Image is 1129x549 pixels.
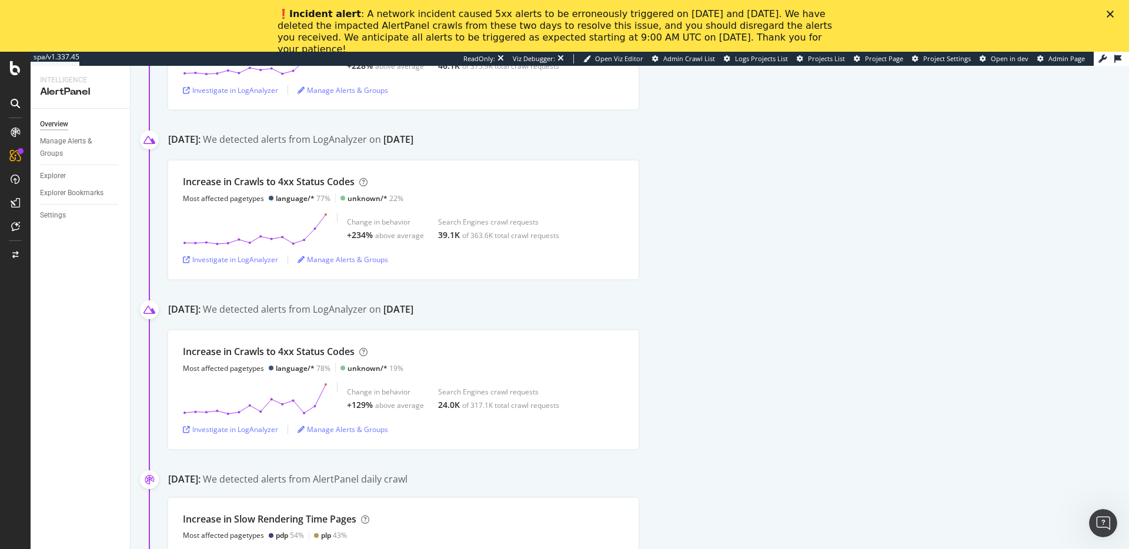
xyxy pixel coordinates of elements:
[348,363,403,373] div: 19%
[276,530,288,540] div: pdp
[183,250,278,269] button: Investigate in LogAnalyzer
[278,8,833,55] div: ❗️ : A network incident caused 5xx alerts to be erroneously triggered on [DATE] and [DATE]. We ha...
[276,363,330,373] div: 78%
[1107,11,1118,18] div: Close
[289,8,361,19] b: Incident alert
[347,229,373,241] div: +234%
[991,54,1028,63] span: Open in dev
[183,513,356,526] div: Increase in Slow Rendering Time Pages
[203,133,413,149] div: We detected alerts from LogAnalyzer on
[276,363,315,373] div: language/*
[40,135,111,160] div: Manage Alerts & Groups
[40,118,68,130] div: Overview
[276,193,330,203] div: 77%
[923,54,971,63] span: Project Settings
[438,387,559,397] div: Search Engines crawl requests
[808,54,845,63] span: Projects List
[321,530,347,540] div: 43%
[321,530,331,540] div: plp
[40,85,121,99] div: AlertPanel
[203,473,407,486] div: We detected alerts from AlertPanel daily crawl
[40,170,66,182] div: Explorer
[40,170,122,182] a: Explorer
[1089,509,1117,537] iframe: Intercom live chat
[383,133,413,146] div: [DATE]
[40,209,122,222] a: Settings
[347,399,373,411] div: +129%
[298,255,388,265] a: Manage Alerts & Groups
[183,85,278,95] a: Investigate in LogAnalyzer
[583,54,643,63] a: Open Viz Editor
[912,54,971,63] a: Project Settings
[40,75,121,85] div: Intelligence
[298,424,388,434] a: Manage Alerts & Groups
[40,187,103,199] div: Explorer Bookmarks
[347,217,424,227] div: Change in behavior
[375,400,424,410] div: above average
[298,250,388,269] button: Manage Alerts & Groups
[168,303,201,319] div: [DATE]:
[595,54,643,63] span: Open Viz Editor
[203,303,413,319] div: We detected alerts from LogAnalyzer on
[347,387,424,397] div: Change in behavior
[298,81,388,99] button: Manage Alerts & Groups
[183,363,264,373] div: Most affected pagetypes
[383,303,413,316] div: [DATE]
[865,54,903,63] span: Project Page
[438,399,460,411] div: 24.0K
[1048,54,1085,63] span: Admin Page
[462,400,559,410] div: of 317.1K total crawl requests
[40,135,122,160] a: Manage Alerts & Groups
[168,473,201,486] div: [DATE]:
[276,530,304,540] div: 54%
[1037,54,1085,63] a: Admin Page
[183,193,264,203] div: Most affected pagetypes
[31,52,79,66] a: spa/v1.337.45
[298,420,388,439] button: Manage Alerts & Groups
[463,54,495,63] div: ReadOnly:
[347,60,373,72] div: +228%
[348,363,388,373] div: unknown/*
[438,217,559,227] div: Search Engines crawl requests
[31,52,79,62] div: spa/v1.337.45
[298,85,388,95] a: Manage Alerts & Groups
[183,255,278,265] a: Investigate in LogAnalyzer
[183,530,264,540] div: Most affected pagetypes
[183,420,278,439] button: Investigate in LogAnalyzer
[438,229,460,241] div: 39.1K
[183,81,278,99] button: Investigate in LogAnalyzer
[375,61,424,71] div: above average
[438,60,460,72] div: 46.1K
[183,424,278,434] a: Investigate in LogAnalyzer
[168,133,201,149] div: [DATE]:
[40,187,122,199] a: Explorer Bookmarks
[652,54,715,63] a: Admin Crawl List
[724,54,788,63] a: Logs Projects List
[375,230,424,240] div: above average
[854,54,903,63] a: Project Page
[276,193,315,203] div: language/*
[513,54,555,63] div: Viz Debugger:
[183,345,355,359] div: Increase in Crawls to 4xx Status Codes
[348,193,388,203] div: unknown/*
[980,54,1028,63] a: Open in dev
[663,54,715,63] span: Admin Crawl List
[735,54,788,63] span: Logs Projects List
[40,209,66,222] div: Settings
[462,61,559,71] div: of 375.9K total crawl requests
[797,54,845,63] a: Projects List
[462,230,559,240] div: of 363.6K total crawl requests
[40,118,122,130] a: Overview
[348,193,403,203] div: 22%
[183,175,355,189] div: Increase in Crawls to 4xx Status Codes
